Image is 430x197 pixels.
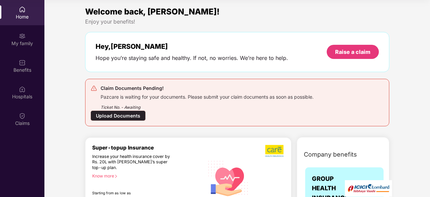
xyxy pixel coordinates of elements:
[91,85,97,92] img: svg+xml;base64,PHN2ZyB4bWxucz0iaHR0cDovL3d3dy53My5vcmcvMjAwMC9zdmciIHdpZHRoPSIyNCIgaGVpZ2h0PSIyNC...
[96,42,288,51] div: Hey, [PERSON_NAME]
[101,100,314,110] div: Ticket No. - Awaiting
[92,191,176,196] div: Starting from as low as
[304,150,357,159] span: Company benefits
[19,6,26,13] img: svg+xml;base64,PHN2ZyBpZD0iSG9tZSIgeG1sbnM9Imh0dHA6Ly93d3cudzMub3JnLzIwMDAvc3ZnIiB3aWR0aD0iMjAiIG...
[335,48,370,56] div: Raise a claim
[265,144,284,157] img: b5dec4f62d2307b9de63beb79f102df3.png
[96,55,288,62] div: Hope you’re staying safe and healthy. If not, no worries. We’re here to help.
[85,18,389,25] div: Enjoy your benefits!
[345,180,392,197] img: insurerLogo
[19,59,26,66] img: svg+xml;base64,PHN2ZyBpZD0iQmVuZWZpdHMiIHhtbG5zPSJodHRwOi8vd3d3LnczLm9yZy8yMDAwL3N2ZyIgd2lkdGg9Ij...
[85,7,220,17] span: Welcome back, [PERSON_NAME]!
[19,33,26,39] img: svg+xml;base64,PHN2ZyB3aWR0aD0iMjAiIGhlaWdodD0iMjAiIHZpZXdCb3g9IjAgMCAyMCAyMCIgZmlsbD0ibm9uZSIgeG...
[101,84,314,92] div: Claim Documents Pending!
[91,110,146,121] div: Upload Documents
[92,173,200,178] div: Know more
[114,174,118,178] span: right
[19,112,26,119] img: svg+xml;base64,PHN2ZyBpZD0iQ2xhaW0iIHhtbG5zPSJodHRwOi8vd3d3LnczLm9yZy8yMDAwL3N2ZyIgd2lkdGg9IjIwIi...
[92,154,175,171] div: Increase your health insurance cover by Rs. 20L with [PERSON_NAME]’s super top-up plan.
[19,86,26,93] img: svg+xml;base64,PHN2ZyBpZD0iSG9zcGl0YWxzIiB4bWxucz0iaHR0cDovL3d3dy53My5vcmcvMjAwMC9zdmciIHdpZHRoPS...
[92,144,204,151] div: Super-topup Insurance
[101,92,314,100] div: Pazcare is waiting for your documents. Please submit your claim documents as soon as possible.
